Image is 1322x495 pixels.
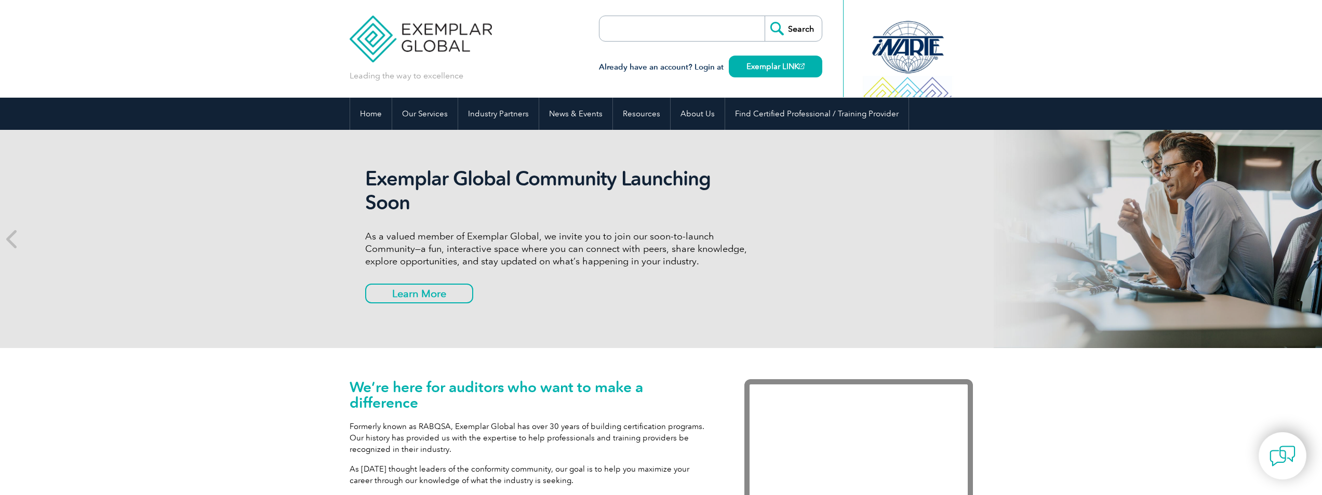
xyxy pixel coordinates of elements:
[799,63,805,69] img: open_square.png
[365,230,755,267] p: As a valued member of Exemplar Global, we invite you to join our soon-to-launch Community—a fun, ...
[725,98,909,130] a: Find Certified Professional / Training Provider
[458,98,539,130] a: Industry Partners
[613,98,670,130] a: Resources
[539,98,612,130] a: News & Events
[599,61,822,74] h3: Already have an account? Login at
[350,463,713,486] p: As [DATE] thought leaders of the conformity community, our goal is to help you maximize your care...
[1270,443,1296,469] img: contact-chat.png
[365,167,755,215] h2: Exemplar Global Community Launching Soon
[350,70,463,82] p: Leading the way to excellence
[350,98,392,130] a: Home
[392,98,458,130] a: Our Services
[350,379,713,410] h1: We’re here for auditors who want to make a difference
[765,16,822,41] input: Search
[671,98,725,130] a: About Us
[365,284,473,303] a: Learn More
[350,421,713,455] p: Formerly known as RABQSA, Exemplar Global has over 30 years of building certification programs. O...
[729,56,822,77] a: Exemplar LINK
